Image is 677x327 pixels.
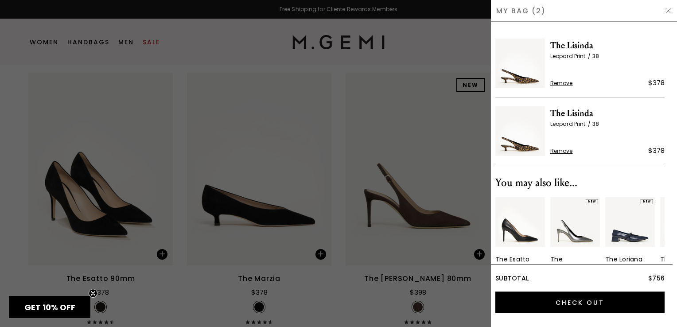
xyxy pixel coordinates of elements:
[550,106,665,121] span: The Lisinda
[550,80,573,87] span: Remove
[89,289,97,298] button: Close teaser
[648,78,665,88] div: $378
[592,120,599,128] span: 38
[550,148,573,155] span: Remove
[550,39,665,53] span: The Lisinda
[550,197,600,281] div: 2 / 5
[605,197,655,281] div: 3 / 5
[495,106,545,156] img: The Lisinda
[605,197,655,247] img: 7387975843899_01_Main_New_TheLoriana35_Navy_Nappa_290x387_crop_center.jpg
[605,255,655,272] div: The Loriana 35MM
[24,302,75,313] span: GET 10% OFF
[550,52,592,60] span: Leopard Print
[495,292,665,313] input: Check Out
[550,197,600,247] img: 7387922989115_01_Main_New_TheValeria_Gunmetal_MetallicLeather_290x387_crop_center.jpg
[495,197,545,272] a: The Esatto 90mm
[9,296,90,318] div: GET 10% OFFClose teaser
[550,255,600,281] div: The [PERSON_NAME] 80mm
[495,39,545,88] img: The Lisinda
[495,197,545,281] div: 1 / 5
[648,274,665,283] span: $756
[495,197,545,247] img: v_05170_01_Main_New_TheEsatto90_Black_Leather_290x387_crop_center.jpg
[550,197,600,281] a: NEWThe [PERSON_NAME] 80mm
[495,176,665,190] div: You may also like...
[550,120,592,128] span: Leopard Print
[641,199,653,204] div: NEW
[648,145,665,156] div: $378
[605,197,655,272] a: NEWThe Loriana 35MM
[495,255,545,272] div: The Esatto 90mm
[586,199,598,204] div: NEW
[495,274,529,283] span: Subtotal
[592,52,599,60] span: 38
[665,7,672,14] img: Hide Drawer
